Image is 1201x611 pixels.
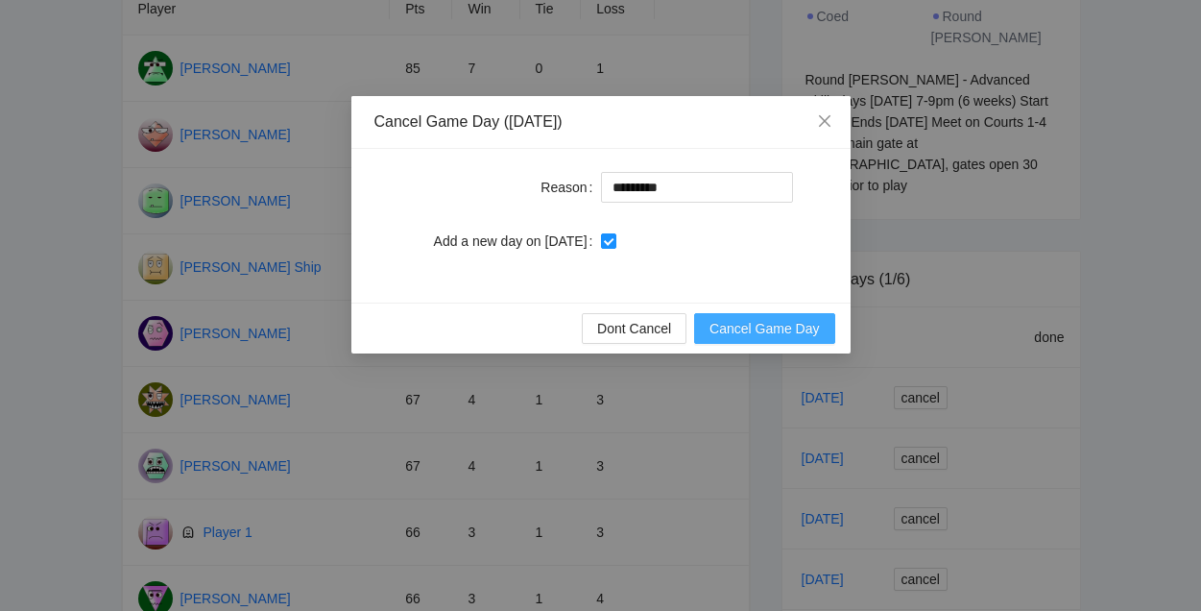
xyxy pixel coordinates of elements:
label: Reason [540,172,600,203]
div: Cancel Game Day ([DATE]) [374,111,828,133]
label: Add a new day on 10/14/25 [434,226,601,257]
button: Close [799,96,851,148]
button: Dont Cancel [582,313,686,344]
span: Dont Cancel [597,318,671,339]
span: close [817,113,832,129]
button: Cancel Game Day [694,313,834,344]
input: Reason [601,172,793,203]
span: Cancel Game Day [709,318,819,339]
